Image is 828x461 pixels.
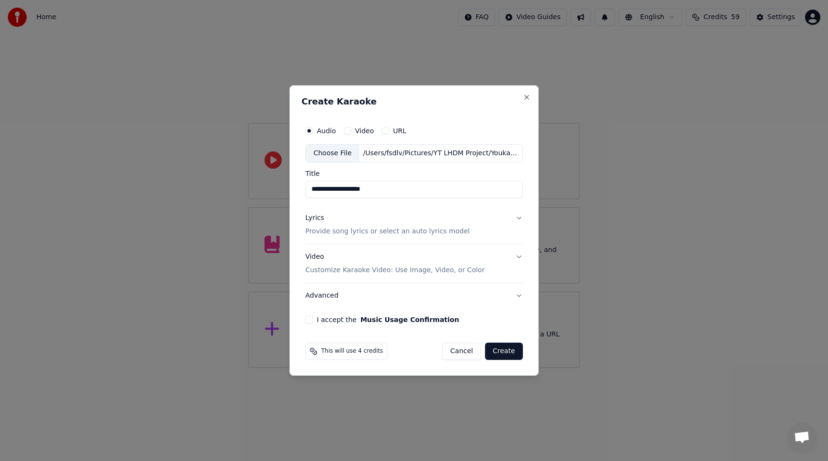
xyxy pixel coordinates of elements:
[485,343,523,360] button: Create
[305,213,324,223] div: Lyrics
[321,347,383,355] span: This will use 4 credits
[305,227,470,236] p: Provide song lyrics or select an auto lyrics model
[355,127,374,134] label: Video
[393,127,406,134] label: URL
[305,265,484,275] p: Customize Karaoke Video: Use Image, Video, or Color
[305,283,523,308] button: Advanced
[301,97,527,106] h2: Create Karaoke
[305,244,523,283] button: VideoCustomize Karaoke Video: Use Image, Video, or Color
[442,343,481,360] button: Cancel
[306,145,359,162] div: Choose File
[305,206,523,244] button: LyricsProvide song lyrics or select an auto lyrics model
[305,170,523,177] label: Title
[305,252,484,275] div: Video
[360,316,459,323] button: I accept the
[359,149,522,158] div: /Users/fsdlv/Pictures/YT LHDM Project/Youka/No me amenaces audio.m4a
[317,127,336,134] label: Audio
[317,316,459,323] label: I accept the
